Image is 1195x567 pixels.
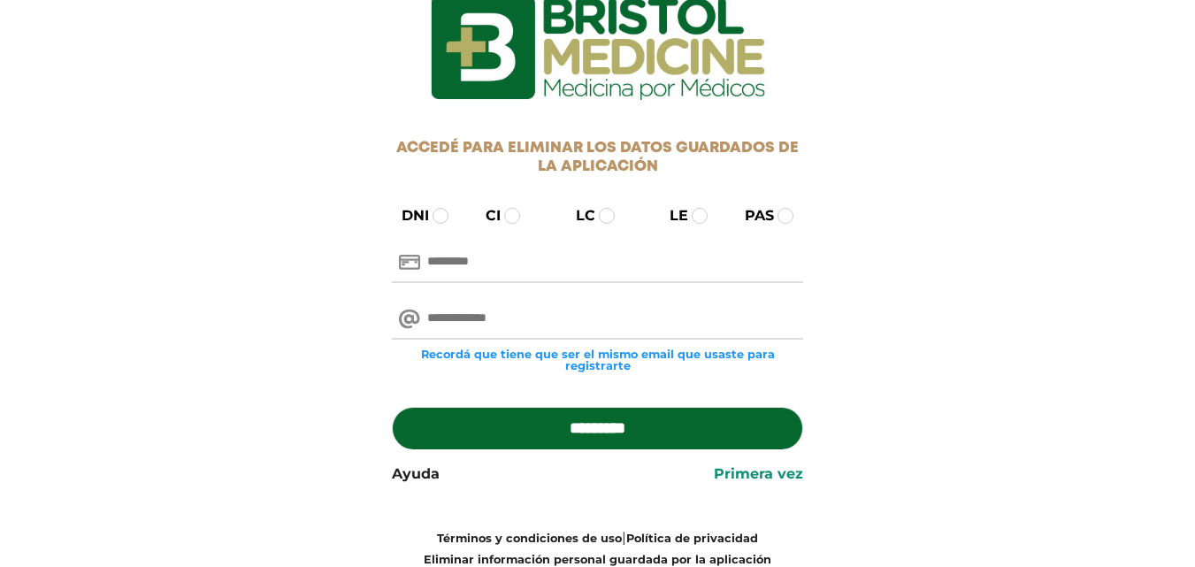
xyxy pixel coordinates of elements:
[714,464,803,485] a: Primera vez
[392,464,440,485] a: Ayuda
[654,205,688,226] label: LE
[392,140,803,176] h1: Accedé para eliminar los datos guardados de la aplicación
[392,349,803,372] small: Recordá que tiene que ser el mismo email que usaste para registrarte
[437,532,622,545] a: Términos y condiciones de uso
[560,205,595,226] label: LC
[470,205,501,226] label: CI
[424,553,771,566] a: Eliminar información personal guardada por la aplicación
[626,532,758,545] a: Política de privacidad
[386,205,429,226] label: DNI
[729,205,774,226] label: PAS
